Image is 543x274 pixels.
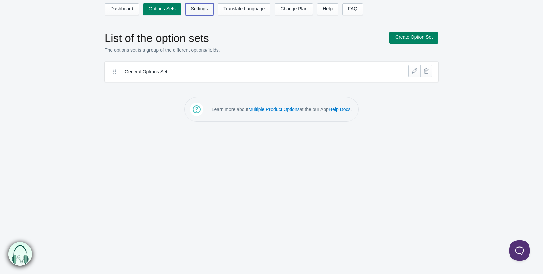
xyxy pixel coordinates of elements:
[105,3,139,15] a: Dashboard
[317,3,338,15] a: Help
[8,242,32,266] img: bxm.png
[342,3,363,15] a: FAQ
[275,3,313,15] a: Change Plan
[329,107,351,112] a: Help Docs
[389,32,438,44] a: Create Option Set
[248,107,300,112] a: Multiple Product Options
[185,3,214,15] a: Settings
[125,68,369,75] label: General Options Set
[218,3,270,15] a: Translate Language
[509,240,530,261] iframe: Toggle Customer Support
[143,3,181,15] a: Options Sets
[105,32,383,45] h1: List of the option sets
[212,106,352,113] p: Learn more about at the our App .
[105,47,383,53] p: The options set is a group of the different options/fields.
